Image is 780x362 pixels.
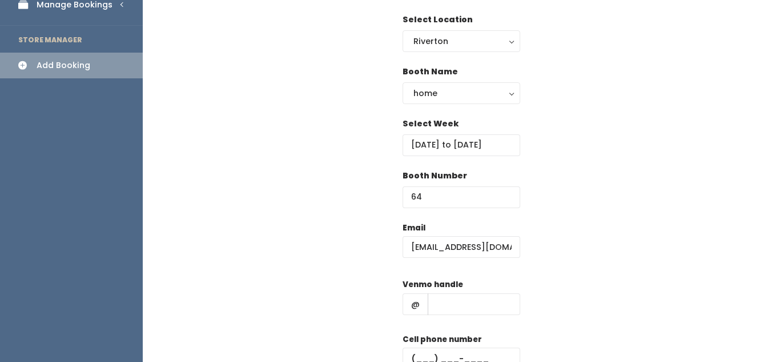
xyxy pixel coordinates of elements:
[403,279,463,291] label: Venmo handle
[403,222,425,234] label: Email
[403,14,473,26] label: Select Location
[403,334,482,345] label: Cell phone number
[403,186,520,208] input: Booth Number
[413,87,509,100] div: home
[403,30,520,52] button: Riverton
[403,293,428,315] span: @
[403,134,520,156] input: Select week
[403,236,520,258] input: @ .
[403,118,459,130] label: Select Week
[37,59,90,71] div: Add Booking
[403,170,467,182] label: Booth Number
[403,82,520,104] button: home
[403,66,458,78] label: Booth Name
[413,35,509,47] div: Riverton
